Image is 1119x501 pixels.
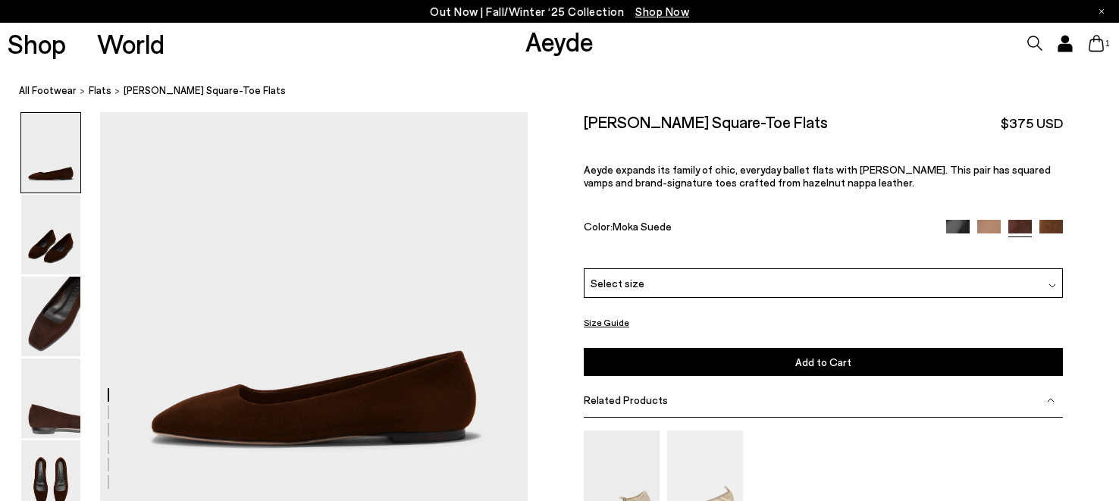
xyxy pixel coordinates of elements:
span: Moka Suede [613,220,672,233]
span: Related Products [584,393,668,406]
a: flats [89,83,111,99]
a: All Footwear [19,83,77,99]
p: Aeyde expands its family of chic, everyday ballet flats with [PERSON_NAME]. This pair has squared... [584,163,1063,189]
span: Select size [591,275,644,291]
h2: [PERSON_NAME] Square-Toe Flats [584,112,828,131]
span: flats [89,84,111,96]
div: Color: [584,220,930,237]
span: [PERSON_NAME] Square-Toe Flats [124,83,286,99]
button: Size Guide [584,313,629,332]
img: svg%3E [1048,282,1056,290]
button: Add to Cart [584,348,1063,376]
a: Aeyde [525,25,594,57]
span: $375 USD [1001,114,1063,133]
nav: breadcrumb [19,70,1119,112]
img: Ida Suede Square-Toe Flats - Image 3 [21,277,80,356]
a: 1 [1089,35,1104,52]
a: Shop [8,30,66,57]
img: svg%3E [1047,396,1055,404]
span: Navigate to /collections/new-in [635,5,689,18]
p: Out Now | Fall/Winter ‘25 Collection [430,2,689,21]
img: Ida Suede Square-Toe Flats - Image 1 [21,113,80,193]
span: 1 [1104,39,1111,48]
span: Add to Cart [795,355,851,368]
img: Ida Suede Square-Toe Flats - Image 4 [21,359,80,438]
img: Ida Suede Square-Toe Flats - Image 2 [21,195,80,274]
a: World [97,30,165,57]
